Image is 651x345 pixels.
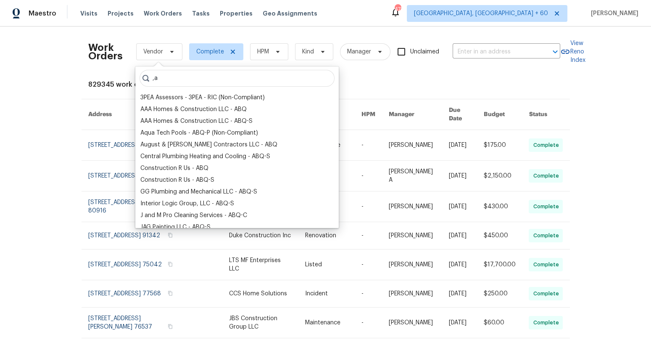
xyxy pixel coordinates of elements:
[355,280,382,308] td: -
[166,289,174,297] button: Copy Address
[140,129,258,137] div: Aqua Tech Pools - ABQ-P (Non-Compliant)
[140,141,277,149] div: August & [PERSON_NAME] Contractors LLC - ABQ
[140,105,247,114] div: AAA Homes & Construction LLC - ABQ
[166,231,174,239] button: Copy Address
[298,280,355,308] td: Incident
[144,9,182,18] span: Work Orders
[140,211,247,220] div: J and M Pro Cleaning Services - ABQ-C
[355,99,382,130] th: HPM
[263,9,317,18] span: Geo Assignments
[140,164,208,172] div: Construction R Us - ABQ
[382,130,442,161] td: [PERSON_NAME]
[477,99,522,130] th: Budget
[140,93,265,102] div: 3PEA Assessors - 3PEA - RIC (Non-Compliant)
[302,48,314,56] span: Kind
[410,48,439,56] span: Unclaimed
[257,48,269,56] span: HPM
[222,249,298,280] td: LTS MF Enterprises LLC
[140,152,270,161] div: Central Plumbing Heating and Cooling - ABQ-S
[298,222,355,249] td: Renovation
[355,191,382,222] td: -
[166,260,174,268] button: Copy Address
[298,308,355,338] td: Maintenance
[395,5,401,13] div: 471
[140,188,257,196] div: GG Plumbing and Mechanical LLC - ABQ-S
[140,117,253,125] div: AAA Homes & Construction LLC - ABQ-S
[220,9,253,18] span: Properties
[80,9,98,18] span: Visits
[382,280,442,308] td: [PERSON_NAME]
[88,80,563,89] div: 829345 work orders
[222,308,298,338] td: JBS Construction Group LLC
[355,161,382,191] td: -
[382,191,442,222] td: [PERSON_NAME]
[549,46,561,58] button: Open
[355,130,382,161] td: -
[192,11,210,16] span: Tasks
[222,222,298,249] td: Duke Construction Inc
[355,222,382,249] td: -
[382,249,442,280] td: [PERSON_NAME]
[88,43,123,60] h2: Work Orders
[382,161,442,191] td: [PERSON_NAME] A
[196,48,224,56] span: Complete
[140,199,234,208] div: Interior Logic Group, LLC - ABQ-S
[140,176,214,184] div: Construction R Us - ABQ-S
[382,308,442,338] td: [PERSON_NAME]
[222,280,298,308] td: CCS Home Solutions
[414,9,548,18] span: [GEOGRAPHIC_DATA], [GEOGRAPHIC_DATA] + 60
[143,48,163,56] span: Vendor
[29,9,56,18] span: Maestro
[347,48,371,56] span: Manager
[453,45,537,58] input: Enter in an address
[355,308,382,338] td: -
[140,223,211,231] div: JAG Painting LLC - ABQ-S
[82,99,181,130] th: Address
[588,9,638,18] span: [PERSON_NAME]
[560,39,585,64] a: View Reno Index
[298,249,355,280] td: Listed
[382,222,442,249] td: [PERSON_NAME]
[108,9,134,18] span: Projects
[166,323,174,330] button: Copy Address
[442,99,477,130] th: Due Date
[382,99,442,130] th: Manager
[522,99,569,130] th: Status
[355,249,382,280] td: -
